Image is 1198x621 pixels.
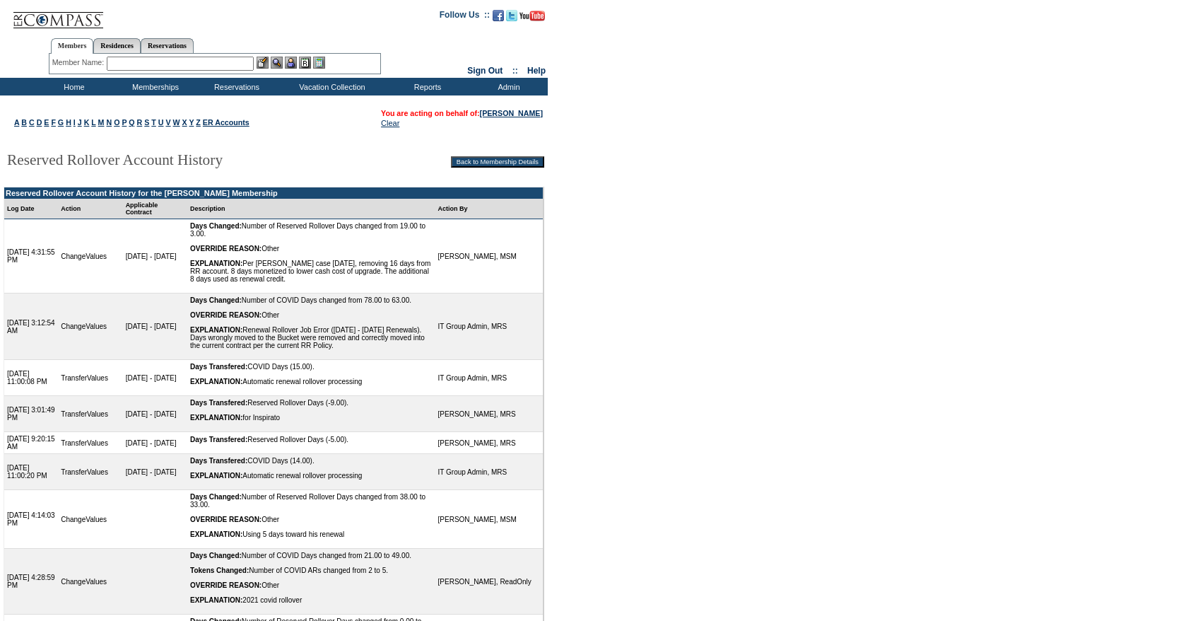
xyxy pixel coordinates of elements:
b: Tokens Changed: [190,567,249,574]
b: Days Transfered: [190,457,247,465]
a: K [84,118,90,127]
b: EXPLANATION: [190,596,242,604]
td: [DATE] - [DATE] [123,396,187,432]
b: OVERRIDE REASON: [190,245,262,253]
div: Reserved Rollover Days (-5.00). [190,436,433,443]
a: Residences [93,38,141,53]
div: Number of COVID Days changed from 78.00 to 63.00. [190,296,433,304]
div: 2021 covid rollover [190,596,433,604]
b: Days Transfered: [190,399,247,407]
a: F [51,118,56,127]
td: [DATE] 4:28:59 PM [4,549,58,615]
img: Reservations [299,57,311,69]
td: Reserved Rollover Account History for the [PERSON_NAME] Membership [4,187,543,199]
td: [DATE] 9:20:15 AM [4,432,58,454]
a: Members [51,38,94,54]
a: B [21,118,27,127]
td: Home [32,78,113,95]
td: Action [58,199,122,219]
b: OVERRIDE REASON: [190,581,262,589]
a: Subscribe to our YouTube Channel [519,14,545,23]
td: IT Group Admin, MRS [435,360,543,396]
b: OVERRIDE REASON: [190,311,262,319]
img: b_calculator.gif [313,57,325,69]
a: C [29,118,35,127]
a: Z [196,118,201,127]
a: T [151,118,156,127]
div: Number of Reserved Rollover Days changed from 19.00 to 3.00. [190,222,433,238]
td: Reserved Rollover Account History [4,141,365,183]
a: ER Accounts [203,118,249,127]
b: EXPLANATION: [190,414,242,422]
div: Number of COVID ARs changed from 2 to 5. [190,567,433,574]
a: [PERSON_NAME] [480,109,543,117]
a: R [137,118,143,127]
b: Days Changed: [190,493,242,501]
b: EXPLANATION: [190,530,242,538]
td: Memberships [113,78,194,95]
td: ChangeValues [58,219,122,294]
span: :: [512,66,518,76]
b: EXPLANATION: [190,260,242,267]
a: Help [527,66,546,76]
td: Vacation Collection [276,78,385,95]
td: [DATE] - [DATE] [123,360,187,396]
td: IT Group Admin, MRS [435,454,543,490]
td: [PERSON_NAME], MRS [435,432,543,454]
td: [DATE] - [DATE] [123,454,187,490]
div: Other [190,311,433,319]
a: M [98,118,105,127]
a: P [122,118,127,127]
div: Number of COVID Days changed from 21.00 to 49.00. [190,552,433,559]
input: Back to Membership Details [451,156,544,168]
a: Become our fan on Facebook [493,14,504,23]
td: [DATE] 4:14:03 PM [4,490,58,549]
div: Reserved Rollover Days (-9.00). [190,399,433,407]
td: [DATE] 3:01:49 PM [4,396,58,432]
b: OVERRIDE REASON: [190,516,262,523]
td: [DATE] 3:12:54 AM [4,294,58,360]
td: Action By [435,199,543,219]
a: S [144,118,149,127]
a: Q [129,118,134,127]
span: You are acting on behalf of: [381,109,543,117]
b: EXPLANATION: [190,378,242,385]
div: Other [190,245,433,253]
div: for Inspirato [190,414,433,422]
td: IT Group Admin, MRS [435,294,543,360]
td: Follow Us :: [440,8,490,25]
td: Admin [466,78,548,95]
img: View [271,57,283,69]
a: N [106,118,112,127]
a: G [58,118,64,127]
div: COVID Days (14.00). [190,457,433,465]
td: [DATE] 11:00:20 PM [4,454,58,490]
div: Other [190,581,433,589]
td: [DATE] - [DATE] [123,219,187,294]
div: Member Name: [52,57,107,69]
td: Description [187,199,435,219]
b: EXPLANATION: [190,472,242,480]
b: Days Transfered: [190,436,247,443]
a: Follow us on Twitter [506,14,517,23]
a: J [78,118,82,127]
b: Days Changed: [190,222,242,230]
img: b_edit.gif [257,57,269,69]
td: Applicable Contract [123,199,187,219]
div: Other [190,516,433,523]
b: Days Changed: [190,552,242,559]
img: Impersonate [285,57,297,69]
td: TransferValues [58,360,122,396]
td: Reports [385,78,466,95]
a: I [74,118,76,127]
a: A [14,118,19,127]
td: Reservations [194,78,276,95]
td: TransferValues [58,432,122,454]
td: [DATE] 11:00:08 PM [4,360,58,396]
img: Follow us on Twitter [506,10,517,21]
a: Sign Out [467,66,503,76]
td: ChangeValues [58,490,122,549]
a: Reservations [141,38,194,53]
a: Clear [381,119,399,127]
td: [PERSON_NAME], MSM [435,219,543,294]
